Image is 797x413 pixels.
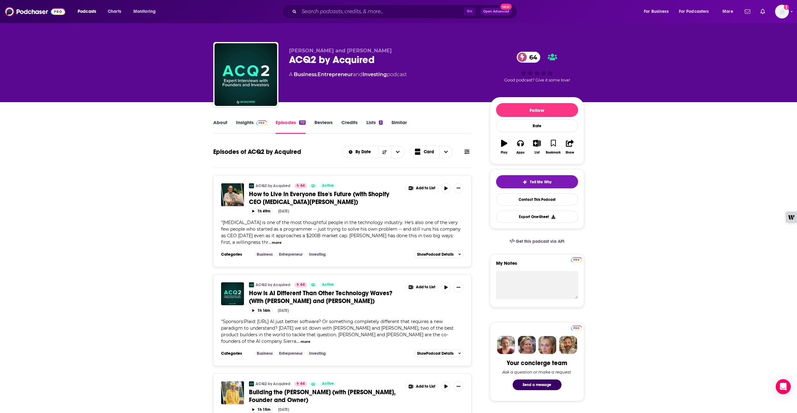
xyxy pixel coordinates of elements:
div: 2 [379,120,383,125]
button: 1h 15m [249,406,273,412]
button: Show More Button [453,183,463,193]
img: Building the Savannah Bananas (with Jesse Cole, Founder and Owner) [221,381,244,404]
svg: Add a profile image [784,5,789,10]
a: Pro website [571,256,582,262]
h3: Categories [221,351,249,356]
button: open menu [129,7,164,17]
a: Building the [PERSON_NAME] (with [PERSON_NAME], Founder and Owner) [249,388,401,404]
a: ACQ2 by Acquired [215,43,277,106]
span: " [221,220,461,245]
span: Active [322,381,334,387]
img: ACQ2 by Acquired [249,381,254,386]
div: Open Intercom Messenger [776,379,791,394]
img: ACQ2 by Acquired [249,282,254,287]
button: open menu [391,146,404,158]
span: ⌘ K [464,8,475,16]
a: Pro website [571,325,582,331]
button: open menu [675,7,718,17]
img: tell me why sparkle [522,180,527,185]
img: How is AI Different Than Other Technology Waves? (With Bret Taylor and Clay Bavor) [221,282,244,305]
button: Show profile menu [775,5,789,18]
div: [DATE] [278,308,289,313]
span: Monitoring [133,7,156,16]
span: By Date [355,150,373,154]
span: ... [268,239,271,245]
img: Barbara Profile [518,336,536,354]
span: " [221,319,454,344]
span: [PERSON_NAME] and [PERSON_NAME] [289,48,392,54]
img: User Profile [775,5,789,18]
button: Export One-Sheet [496,211,578,223]
div: List [535,151,540,154]
button: open menu [639,7,676,17]
button: tell me why sparkleTell Me Why [496,175,578,188]
a: Investing [307,252,328,257]
span: Sponsors:Plaid: [URL] AI just better software? Or something completely different that requires a ... [221,319,454,344]
button: Show More Button [453,381,463,391]
a: Show notifications dropdown [742,6,753,17]
button: 1h 49m [249,208,273,214]
a: Lists2 [366,119,383,134]
img: How to Live in Everyone Else's Future (with Shopify CEO Tobi Lütke) [221,183,244,206]
a: Entrepreneur [277,351,305,356]
a: Similar [391,119,407,134]
img: Podchaser Pro [571,326,582,331]
label: My Notes [496,260,578,271]
div: Search podcasts, credits, & more... [288,4,523,19]
button: Follow [496,103,578,117]
span: 64 [300,381,305,387]
div: A podcast [289,71,407,78]
div: Ask a question or make a request. [502,369,572,374]
button: Bookmark [545,136,562,158]
a: Active [319,183,336,188]
span: 64 [300,282,305,288]
span: Active [322,183,334,189]
a: Active [319,282,336,287]
a: About [213,119,227,134]
a: Entrepreneur [318,71,353,77]
button: open menu [73,7,104,17]
h2: Choose View [410,146,453,158]
div: 64Good podcast? Give it some love! [490,48,584,86]
button: Show More Button [453,282,463,292]
a: Reviews [314,119,333,134]
span: 64 [300,183,305,189]
a: InsightsPodchaser Pro [236,119,267,134]
h2: Choose List sort [342,146,405,158]
span: How is AI Different Than Other Technology Waves? (With [PERSON_NAME] and [PERSON_NAME]) [249,289,392,305]
span: Card [424,150,434,154]
span: Open Advanced [483,10,509,13]
button: open menu [718,7,741,17]
a: ACQ2 by Acquired [256,381,290,386]
a: Active [319,381,336,386]
a: Get this podcast via API [505,234,570,249]
a: ACQ2 by Acquired [256,183,290,188]
img: Sydney Profile [497,336,515,354]
img: Jules Profile [538,336,556,354]
div: 112 [299,120,305,125]
a: Investing [363,71,387,77]
span: More [722,7,733,16]
button: Play [496,136,512,158]
a: How is AI Different Than Other Technology Waves? (With [PERSON_NAME] and [PERSON_NAME]) [249,289,401,305]
div: [DATE] [278,407,289,412]
div: [DATE] [278,209,289,213]
span: How to Live in Everyone Else's Future (with Shopify CEO [MEDICAL_DATA][PERSON_NAME]) [249,190,389,206]
h3: Categories [221,252,249,257]
span: Add to List [416,384,435,389]
a: Business [294,71,317,77]
div: Rate [496,119,578,132]
span: Show Podcast Details [417,351,453,356]
img: Jon Profile [559,336,577,354]
a: How to Live in Everyone Else's Future (with Shopify CEO [MEDICAL_DATA][PERSON_NAME]) [249,190,401,206]
div: Play [501,151,507,154]
input: Search podcasts, credits, & more... [299,7,464,17]
img: Podchaser Pro [571,257,582,262]
button: Share [562,136,578,158]
a: Podchaser - Follow, Share and Rate Podcasts [5,6,65,18]
button: Send a message [513,379,562,390]
span: Add to List [416,285,435,290]
span: 64 [523,52,540,63]
span: Charts [108,7,121,16]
